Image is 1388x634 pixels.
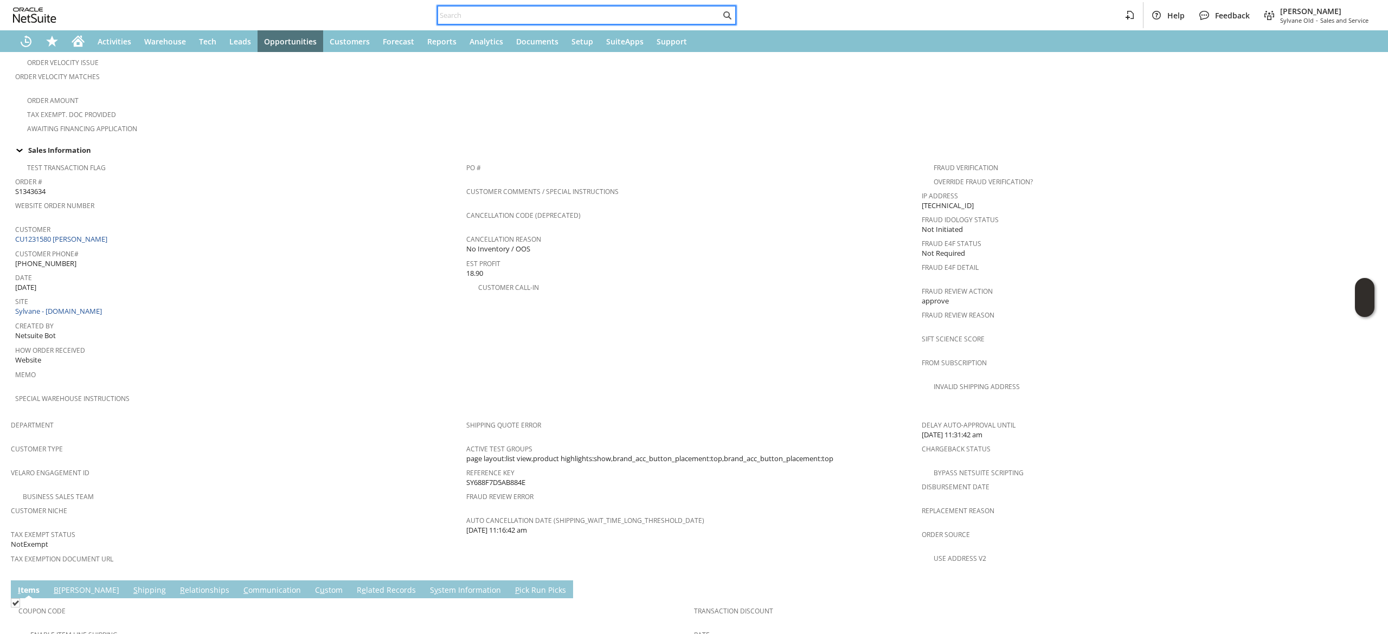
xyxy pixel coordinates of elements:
[922,506,994,515] a: Replacement reason
[15,346,85,355] a: How Order Received
[15,177,42,186] a: Order #
[1280,6,1368,16] span: [PERSON_NAME]
[922,215,999,224] a: Fraud Idology Status
[354,585,419,597] a: Related Records
[466,477,525,488] span: SY688F7D5AB884E
[466,259,500,268] a: Est Profit
[15,394,130,403] a: Special Warehouse Instructions
[15,186,46,197] span: S1343634
[15,355,41,365] span: Website
[15,249,79,258] a: Customer Phone#
[180,585,185,595] span: R
[15,201,94,210] a: Website Order Number
[466,187,619,196] a: Customer Comments / Special Instructions
[13,30,39,52] a: Recent Records
[11,539,48,549] span: NotExempt
[515,585,519,595] span: P
[27,124,137,133] a: Awaiting Financing Application
[922,334,985,344] a: Sift Science Score
[922,239,981,248] a: Fraud E4F Status
[1215,10,1250,21] span: Feedback
[229,36,251,47] span: Leads
[1280,16,1314,24] span: Sylvane Old
[466,268,483,279] span: 18.90
[922,200,974,211] span: [TECHNICAL_ID]
[922,287,993,296] a: Fraud Review Action
[312,585,345,597] a: Custom
[1167,10,1185,21] span: Help
[922,482,989,491] a: Disbursement Date
[243,585,248,595] span: C
[323,30,376,52] a: Customers
[131,585,169,597] a: Shipping
[427,585,504,597] a: System Information
[600,30,650,52] a: SuiteApps
[466,211,581,220] a: Cancellation Code (deprecated)
[15,72,100,81] a: Order Velocity Matches
[427,36,457,47] span: Reports
[466,468,515,477] a: Reference Key
[54,585,59,595] span: B
[934,382,1020,391] a: Invalid Shipping Address
[144,36,186,47] span: Warehouse
[15,282,36,293] span: [DATE]
[466,492,534,501] a: Fraud Review Error
[922,530,970,539] a: Order Source
[922,296,949,306] span: approve
[11,143,1373,157] div: Sales Information
[650,30,693,52] a: Support
[466,516,704,525] a: Auto Cancellation Date (shipping_wait_time_long_threshold_date)
[18,606,66,616] a: Coupon Code
[15,585,42,597] a: Items
[362,585,366,595] span: e
[466,444,532,454] a: Active Test Groups
[466,235,541,244] a: Cancellation Reason
[1320,16,1368,24] span: Sales and Service
[11,554,113,564] a: Tax Exemption Document URL
[11,506,67,515] a: Customer Niche
[138,30,192,52] a: Warehouse
[922,248,965,258] span: Not Required
[922,420,1016,430] a: Delay Auto-Approval Until
[15,273,32,282] a: Date
[20,35,33,48] svg: Recent Records
[922,444,991,454] a: Chargeback Status
[470,36,503,47] span: Analytics
[466,420,541,430] a: Shipping Quote Error
[1355,298,1374,318] span: Oracle Guided Learning Widget. To move around, please hold and drag
[15,321,54,331] a: Created By
[466,454,833,464] span: page layout:list view,product highlights:show,brand_acc_button_placement:top,brand_acc_button_pla...
[922,263,979,272] a: Fraud E4F Detail
[15,306,105,316] a: Sylvane - [DOMAIN_NAME]
[15,258,76,269] span: [PHONE_NUMBER]
[516,36,558,47] span: Documents
[922,430,982,440] span: [DATE] 11:31:42 am
[11,143,1377,157] td: Sales Information
[463,30,510,52] a: Analytics
[922,310,994,320] a: Fraud Review Reason
[1316,16,1318,24] span: -
[565,30,600,52] a: Setup
[320,585,325,595] span: u
[330,36,370,47] span: Customers
[27,96,79,105] a: Order Amount
[571,36,593,47] span: Setup
[15,370,36,379] a: Memo
[466,244,530,254] span: No Inventory / OOS
[466,525,527,535] span: [DATE] 11:16:42 am
[922,358,987,367] a: From Subscription
[434,585,438,595] span: y
[11,530,75,539] a: Tax Exempt Status
[51,585,122,597] a: B[PERSON_NAME]
[510,30,565,52] a: Documents
[192,30,223,52] a: Tech
[177,585,232,597] a: Relationships
[376,30,421,52] a: Forecast
[15,225,50,234] a: Customer
[133,585,138,595] span: S
[241,585,304,597] a: Communication
[258,30,323,52] a: Opportunities
[27,163,106,172] a: Test Transaction Flag
[15,331,56,341] span: Netsuite Bot
[223,30,258,52] a: Leads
